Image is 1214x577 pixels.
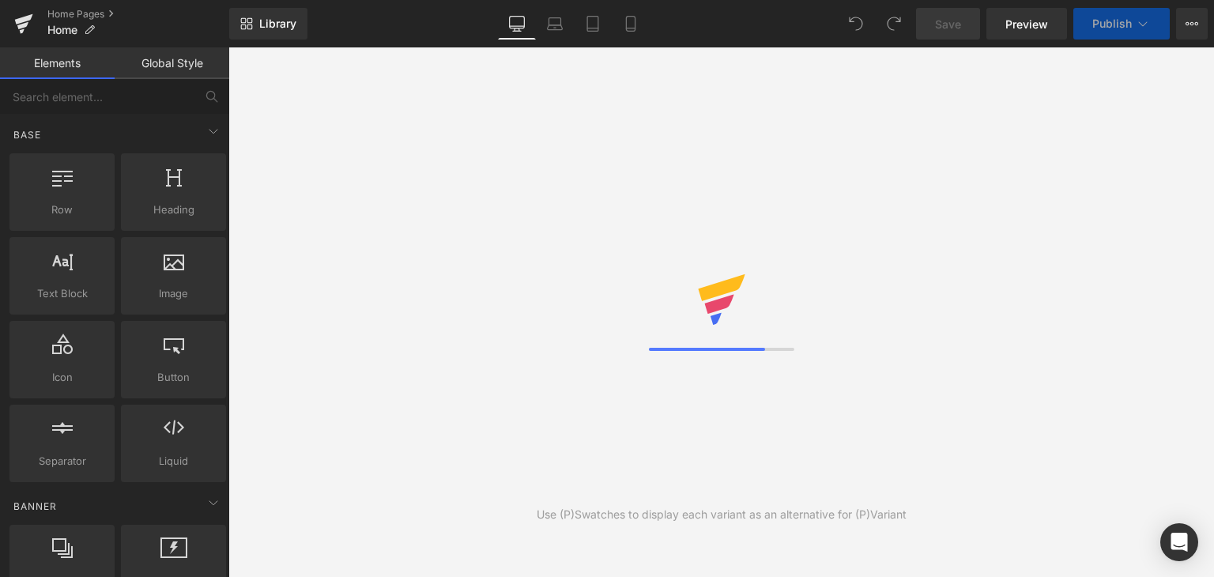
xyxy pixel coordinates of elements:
span: Preview [1005,16,1048,32]
span: Icon [14,369,110,386]
div: Use (P)Swatches to display each variant as an alternative for (P)Variant [537,506,907,523]
button: More [1176,8,1208,40]
span: Button [126,369,221,386]
span: Banner [12,499,58,514]
span: Image [126,285,221,302]
a: Mobile [612,8,650,40]
span: Row [14,202,110,218]
span: Text Block [14,285,110,302]
a: Home Pages [47,8,229,21]
span: Save [935,16,961,32]
a: Desktop [498,8,536,40]
button: Undo [840,8,872,40]
button: Redo [878,8,910,40]
span: Publish [1092,17,1132,30]
span: Liquid [126,453,221,470]
a: New Library [229,8,307,40]
div: Open Intercom Messenger [1160,523,1198,561]
span: Library [259,17,296,31]
a: Tablet [574,8,612,40]
span: Separator [14,453,110,470]
a: Global Style [115,47,229,79]
a: Preview [986,8,1067,40]
a: Laptop [536,8,574,40]
span: Home [47,24,77,36]
span: Base [12,127,43,142]
button: Publish [1073,8,1170,40]
span: Heading [126,202,221,218]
